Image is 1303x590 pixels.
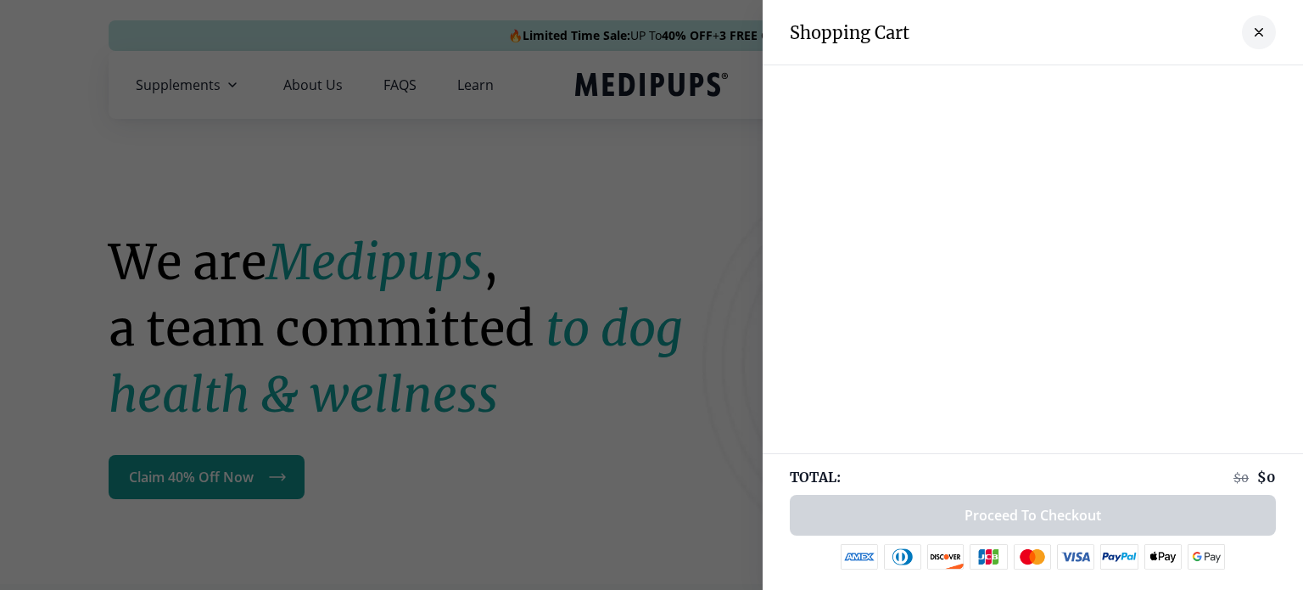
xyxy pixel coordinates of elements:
[1100,544,1138,570] img: paypal
[1057,544,1094,570] img: visa
[790,468,841,486] span: TOTAL:
[970,544,1008,570] img: jcb
[1014,544,1051,570] img: mastercard
[841,544,878,570] img: amex
[1257,469,1276,486] span: $ 0
[1188,544,1226,570] img: google
[1242,15,1276,49] button: close-cart
[1233,470,1249,486] span: $ 0
[927,544,965,570] img: discover
[790,22,909,43] h3: Shopping Cart
[1144,544,1182,570] img: apple
[884,544,921,570] img: diners-club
